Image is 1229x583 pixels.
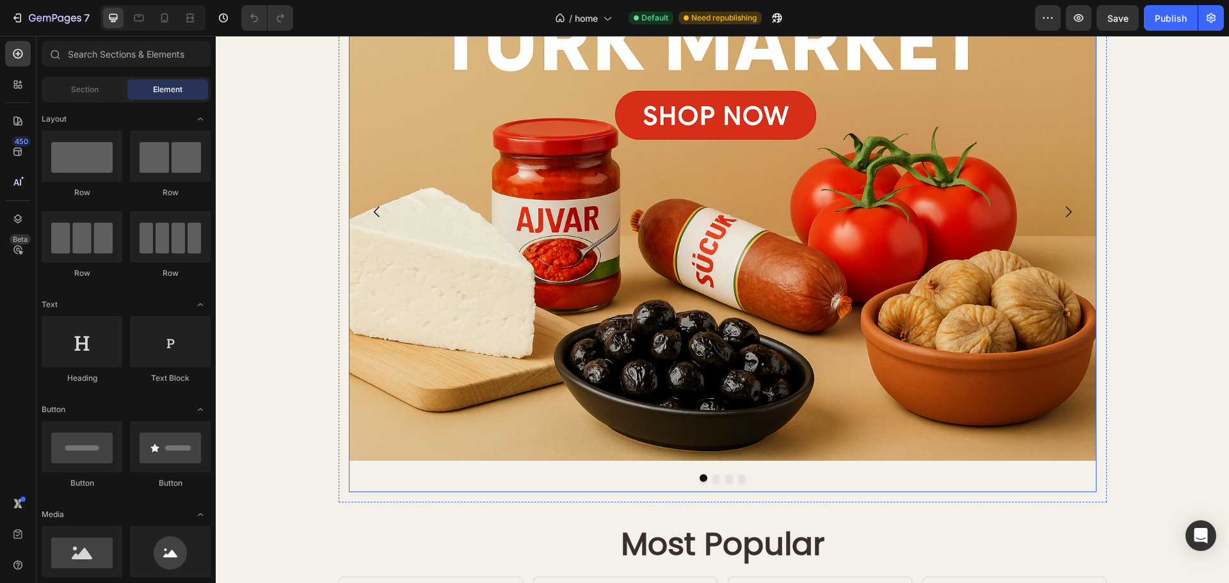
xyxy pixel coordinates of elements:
div: Open Intercom Messenger [1185,520,1216,551]
button: Carousel Next Arrow [835,158,871,194]
div: Heading [42,372,122,384]
span: / [569,12,572,25]
span: Default [641,12,668,24]
button: 7 [5,5,95,31]
div: Row [130,187,211,198]
input: Search Sections & Elements [42,41,211,67]
p: 7 [84,10,90,26]
span: Element [153,84,182,95]
span: Save [1107,13,1129,24]
div: Publish [1155,12,1187,25]
div: 450 [12,136,31,147]
span: Text [42,299,58,310]
div: Row [42,268,122,279]
span: Layout [42,113,67,125]
span: home [575,12,598,25]
span: Need republishing [691,12,757,24]
span: Toggle open [190,504,211,525]
span: Button [42,404,65,415]
button: Dot [497,438,504,446]
div: Row [130,268,211,279]
button: Dot [484,438,492,446]
button: Publish [1144,5,1198,31]
span: Toggle open [190,294,211,315]
span: Toggle open [190,399,211,420]
button: Dot [522,438,530,446]
iframe: Design area [216,36,1229,583]
strong: Most Popular [405,486,609,530]
div: Row [42,187,122,198]
div: Undo/Redo [241,5,293,31]
div: Text Block [130,372,211,384]
button: Save [1096,5,1139,31]
div: Beta [10,234,31,244]
div: Button [42,477,122,489]
span: Section [71,84,99,95]
span: Toggle open [190,109,211,129]
span: Media [42,509,64,520]
div: Button [130,477,211,489]
button: Dot [510,438,517,446]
